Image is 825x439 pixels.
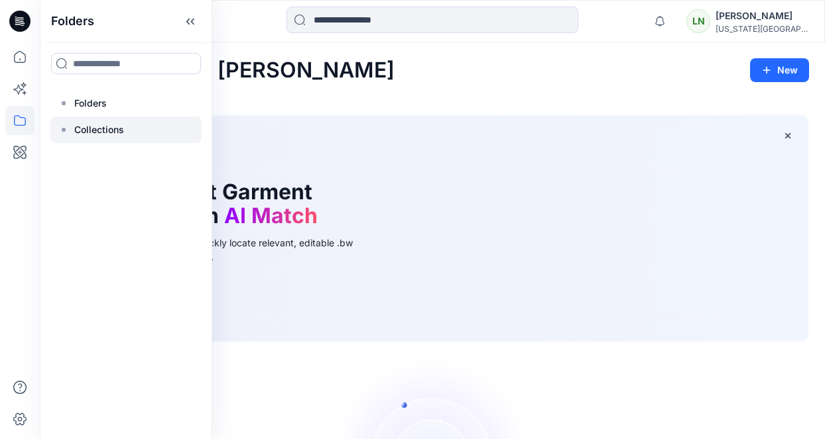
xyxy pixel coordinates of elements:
[73,236,371,264] div: Use text or image search to quickly locate relevant, editable .bw files for faster design workflows.
[750,58,809,82] button: New
[716,24,808,34] div: [US_STATE][GEOGRAPHIC_DATA]...
[74,95,107,111] p: Folders
[716,8,808,24] div: [PERSON_NAME]
[73,180,351,228] h1: Find the Right Garment Instantly With
[56,58,395,83] h2: Welcome back, [PERSON_NAME]
[74,122,124,138] p: Collections
[224,203,318,228] span: AI Match
[686,9,710,33] div: LN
